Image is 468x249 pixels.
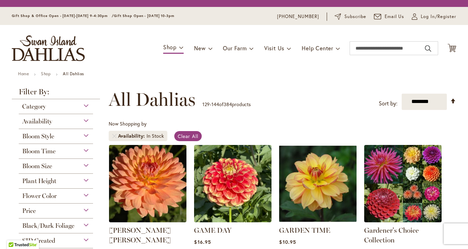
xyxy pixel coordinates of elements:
[194,44,206,52] span: New
[302,44,333,52] span: Help Center
[364,145,442,222] img: Gardener's Choice Collection
[22,162,52,170] span: Bloom Size
[425,43,431,54] button: Search
[279,239,296,245] span: $10.95
[174,131,202,141] a: Clear All
[109,217,186,224] a: GABRIELLE MARIE
[224,101,232,108] span: 384
[12,88,100,99] strong: Filter By:
[194,217,271,224] a: GAME DAY
[264,44,284,52] span: Visit Us
[22,222,74,230] span: Black/Dark Foliage
[279,217,357,224] a: GARDEN TIME
[412,13,456,20] a: Log In/Register
[112,134,116,138] a: Remove Availability In Stock
[41,71,51,76] a: Shop
[109,89,195,110] span: All Dahlias
[109,145,186,222] img: GABRIELLE MARIE
[63,71,84,76] strong: All Dahlias
[22,237,55,244] span: SID Created
[178,133,198,139] span: Clear All
[344,13,366,20] span: Subscribe
[194,239,211,245] span: $16.95
[374,13,404,20] a: Email Us
[5,224,25,244] iframe: Launch Accessibility Center
[22,132,54,140] span: Bloom Style
[202,101,210,108] span: 129
[22,147,56,155] span: Bloom Time
[211,101,219,108] span: 144
[22,207,36,215] span: Price
[379,97,398,110] label: Sort by:
[277,13,319,20] a: [PHONE_NUMBER]
[22,177,56,185] span: Plant Height
[118,132,147,139] span: Availability
[202,99,251,110] p: - of products
[163,43,177,51] span: Shop
[279,226,330,234] a: GARDEN TIME
[364,226,419,244] a: Gardener's Choice Collection
[279,145,357,222] img: GARDEN TIME
[22,192,57,200] span: Flower Color
[194,226,232,234] a: GAME DAY
[12,35,85,61] a: store logo
[421,13,456,20] span: Log In/Register
[194,145,271,222] img: GAME DAY
[22,103,46,110] span: Category
[114,14,174,18] span: Gift Shop Open - [DATE] 10-3pm
[335,13,366,20] a: Subscribe
[385,13,404,20] span: Email Us
[364,217,442,224] a: Gardener's Choice Collection
[109,226,171,244] a: [PERSON_NAME] [PERSON_NAME]
[147,132,164,139] div: In Stock
[12,14,114,18] span: Gift Shop & Office Open - [DATE]-[DATE] 9-4:30pm /
[223,44,246,52] span: Our Farm
[22,118,52,125] span: Availability
[18,71,29,76] a: Home
[109,120,147,127] span: Now Shopping by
